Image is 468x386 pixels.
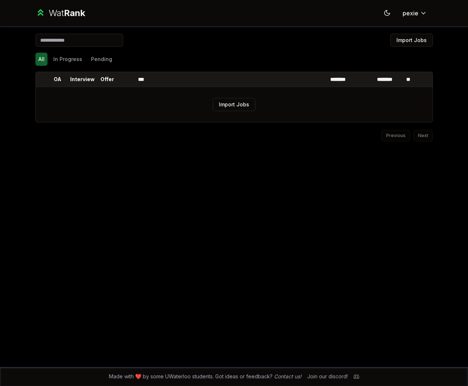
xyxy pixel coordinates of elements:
[54,76,61,83] p: OA
[50,53,85,66] button: In Progress
[213,98,255,111] button: Import Jobs
[70,76,95,83] p: Interview
[35,53,47,66] button: All
[390,34,433,47] button: Import Jobs
[403,9,418,18] span: pexie
[35,7,85,19] a: WatRank
[397,7,433,20] button: pexie
[64,8,85,18] span: Rank
[307,373,348,380] div: Join our discord!
[100,76,114,83] p: Offer
[49,7,85,19] div: Wat
[109,373,301,380] span: Made with ❤️ by some UWaterloo students. Got ideas or feedback?
[88,53,115,66] button: Pending
[274,373,301,379] a: Contact us!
